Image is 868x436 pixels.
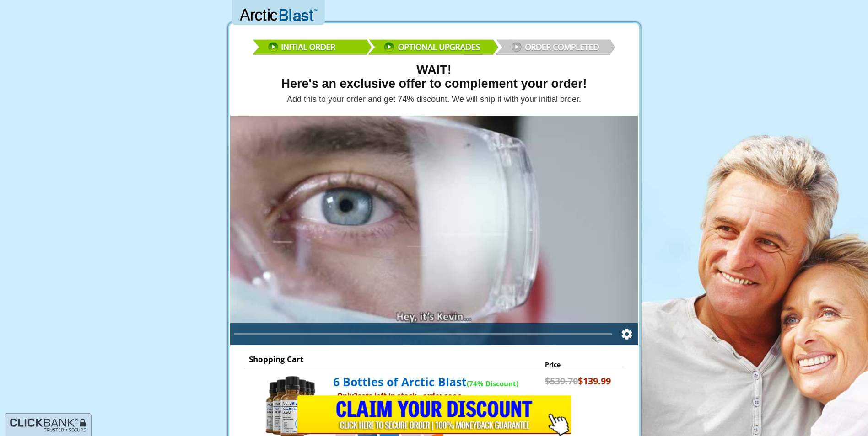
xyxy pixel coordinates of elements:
input: Submit Form [297,395,571,436]
img: logo-tab-dark-blue-en.png [10,418,86,433]
p: $139.99 [545,375,611,388]
strike: $539.70 [545,375,578,387]
h1: WAIT! Here's an exclusive offer to complement your order! [231,64,638,90]
p: Price [545,360,611,369]
span: (74% Discount) [467,379,518,388]
h4: Add this to your order and get 74% discount. We will ship it with your initial order. [226,95,642,104]
button: Settings [616,323,638,345]
p: - Only sets left in stock - order soon [333,390,540,401]
p: Shopping Cart [249,354,620,364]
span: 2 [354,391,358,400]
p: 6 Bottles of Arctic Blast [333,374,540,390]
img: reviewbar.png [251,32,617,59]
